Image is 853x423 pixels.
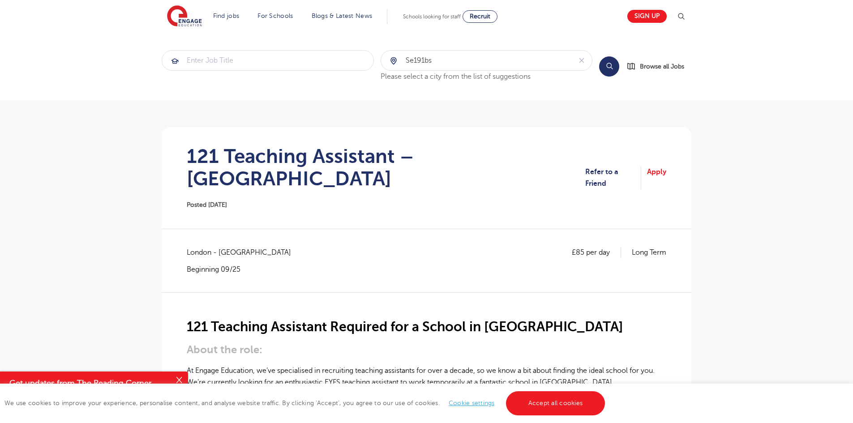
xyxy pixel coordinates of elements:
a: Blogs & Latest News [312,13,373,19]
input: Submit [381,51,572,70]
span: Please select a city from the list of suggestions [381,73,531,81]
a: For Schools [257,13,293,19]
h4: Get updates from The Reading Corner [9,378,169,389]
span: Recruit [470,13,490,20]
img: Engage Education [167,5,202,28]
p: £85 per day [572,247,621,258]
p: At Engage Education, we’ve specialised in recruiting teaching assistants for over a decade, so we... [187,365,666,389]
button: Search [599,56,619,77]
div: Submit [162,50,374,71]
button: Clear [571,51,592,70]
span: Schools looking for staff [403,13,461,20]
span: We use cookies to improve your experience, personalise content, and analyse website traffic. By c... [4,400,607,406]
button: Close [170,372,188,389]
input: Submit [162,51,373,70]
a: Find jobs [213,13,240,19]
a: Recruit [463,10,497,23]
h1: 121 Teaching Assistant – [GEOGRAPHIC_DATA] [187,145,585,190]
span: Browse all Jobs [640,61,684,72]
a: Cookie settings [449,400,495,406]
a: Accept all cookies [506,391,605,415]
span: London - [GEOGRAPHIC_DATA] [187,247,300,258]
a: Refer to a Friend [585,166,641,190]
p: Long Term [632,247,666,258]
strong: About the role: [187,343,262,356]
span: Posted [DATE] [187,201,227,208]
a: Apply [647,166,666,190]
a: Sign up [627,10,667,23]
div: Submit [381,50,593,71]
a: Browse all Jobs [626,61,691,72]
p: Beginning 09/25 [187,265,300,274]
h2: 121 Teaching Assistant Required for a School in [GEOGRAPHIC_DATA] [187,319,666,334]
